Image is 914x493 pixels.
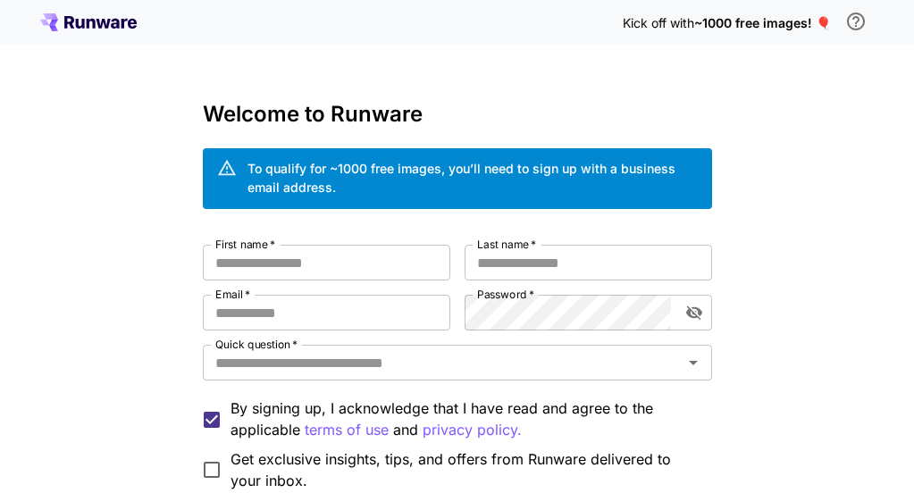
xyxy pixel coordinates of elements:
[678,297,710,329] button: toggle password visibility
[231,448,698,491] span: Get exclusive insights, tips, and offers from Runware delivered to your inbox.
[215,237,275,252] label: First name
[681,350,706,375] button: Open
[477,237,536,252] label: Last name
[477,287,534,302] label: Password
[423,419,522,441] button: By signing up, I acknowledge that I have read and agree to the applicable terms of use and
[838,4,874,39] button: In order to qualify for free credit, you need to sign up with a business email address and click ...
[231,397,698,441] p: By signing up, I acknowledge that I have read and agree to the applicable and
[215,287,250,302] label: Email
[423,419,522,441] p: privacy policy.
[623,15,694,30] span: Kick off with
[305,419,389,441] p: terms of use
[215,337,298,352] label: Quick question
[694,15,831,30] span: ~1000 free images! 🎈
[203,102,712,127] h3: Welcome to Runware
[247,159,698,196] div: To qualify for ~1000 free images, you’ll need to sign up with a business email address.
[305,419,389,441] button: By signing up, I acknowledge that I have read and agree to the applicable and privacy policy.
